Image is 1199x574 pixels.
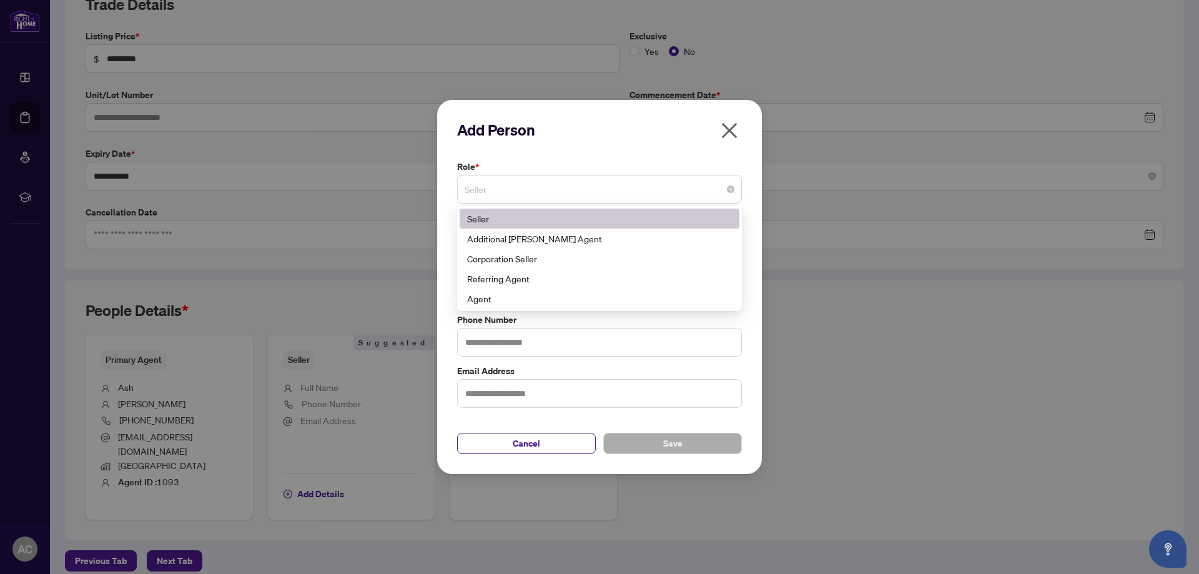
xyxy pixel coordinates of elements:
div: Corporation Seller [467,252,732,265]
div: Agent [460,289,739,309]
div: Referring Agent [467,272,732,285]
label: Phone Number [457,313,742,327]
label: Email Address [457,364,742,378]
label: Role [457,160,742,174]
h2: Add Person [457,120,742,140]
div: Seller [460,209,739,229]
button: Open asap [1149,530,1187,568]
span: close-circle [727,186,734,193]
span: Seller [465,177,734,201]
div: Referring Agent [460,269,739,289]
div: Agent [467,292,732,305]
span: Cancel [513,433,540,453]
span: close [719,121,739,141]
div: Additional RAHR Agent [460,229,739,249]
button: Cancel [457,433,596,454]
div: Seller [467,212,732,225]
div: Additional [PERSON_NAME] Agent [467,232,732,245]
button: Save [603,433,742,454]
div: Corporation Seller [460,249,739,269]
